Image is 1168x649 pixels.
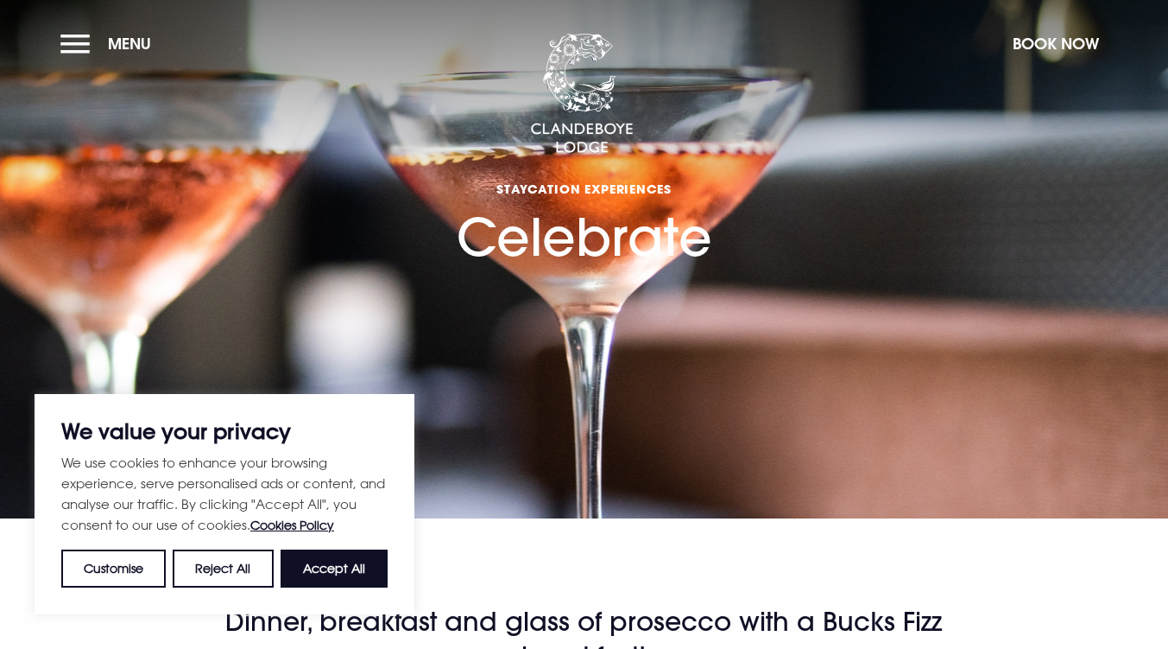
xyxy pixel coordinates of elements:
[61,421,388,442] p: We value your privacy
[250,518,334,532] a: Cookies Policy
[61,550,166,588] button: Customise
[281,550,388,588] button: Accept All
[530,34,634,155] img: Clandeboye Lodge
[1004,25,1108,62] button: Book Now
[457,99,712,267] h1: Celebrate
[61,452,388,536] p: We use cookies to enhance your browsing experience, serve personalised ads or content, and analys...
[60,25,160,62] button: Menu
[457,181,712,197] span: Staycation Experiences
[173,550,273,588] button: Reject All
[35,394,414,614] div: We value your privacy
[108,34,151,54] span: Menu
